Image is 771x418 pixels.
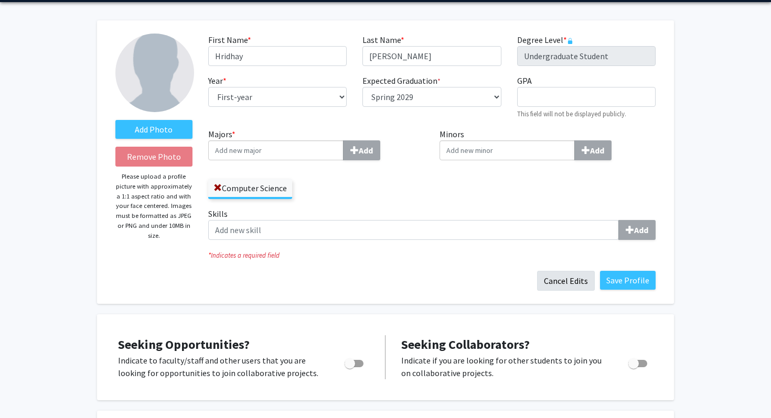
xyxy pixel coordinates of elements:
label: First Name [208,34,251,46]
button: Save Profile [600,271,656,290]
b: Add [359,145,373,156]
button: Skills [618,220,656,240]
svg: This information is provided and automatically updated by University of Missouri and is not edita... [567,38,573,44]
label: AddProfile Picture [115,120,192,139]
label: Last Name [362,34,404,46]
label: Computer Science [208,179,292,197]
label: Minors [440,128,656,160]
input: MinorsAdd [440,140,575,160]
span: Seeking Opportunities? [118,336,250,353]
label: Majors [208,128,424,160]
img: Profile Picture [115,34,194,112]
label: Degree Level [517,34,573,46]
label: Skills [208,207,656,240]
iframe: Chat [8,371,45,410]
div: Toggle [624,354,653,370]
label: GPA [517,74,532,87]
label: Year [208,74,227,87]
button: Minors [574,140,612,160]
button: Majors* [343,140,380,160]
input: Majors*Add [208,140,344,160]
small: This field will not be displayed publicly. [517,109,626,118]
label: Expected Graduation [362,74,441,87]
b: Add [590,145,604,156]
p: Indicate if you are looking for other students to join you on collaborative projects. [401,354,608,379]
input: SkillsAdd [208,220,619,240]
i: Indicates a required field [208,250,656,260]
button: Cancel Edits [537,271,595,291]
div: Toggle [340,354,369,370]
span: Seeking Collaborators? [401,336,530,353]
b: Add [634,225,648,235]
button: Remove Photo [115,147,192,167]
p: Please upload a profile picture with approximately a 1:1 aspect ratio and with your face centered... [115,172,192,240]
p: Indicate to faculty/staff and other users that you are looking for opportunities to join collabor... [118,354,325,379]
